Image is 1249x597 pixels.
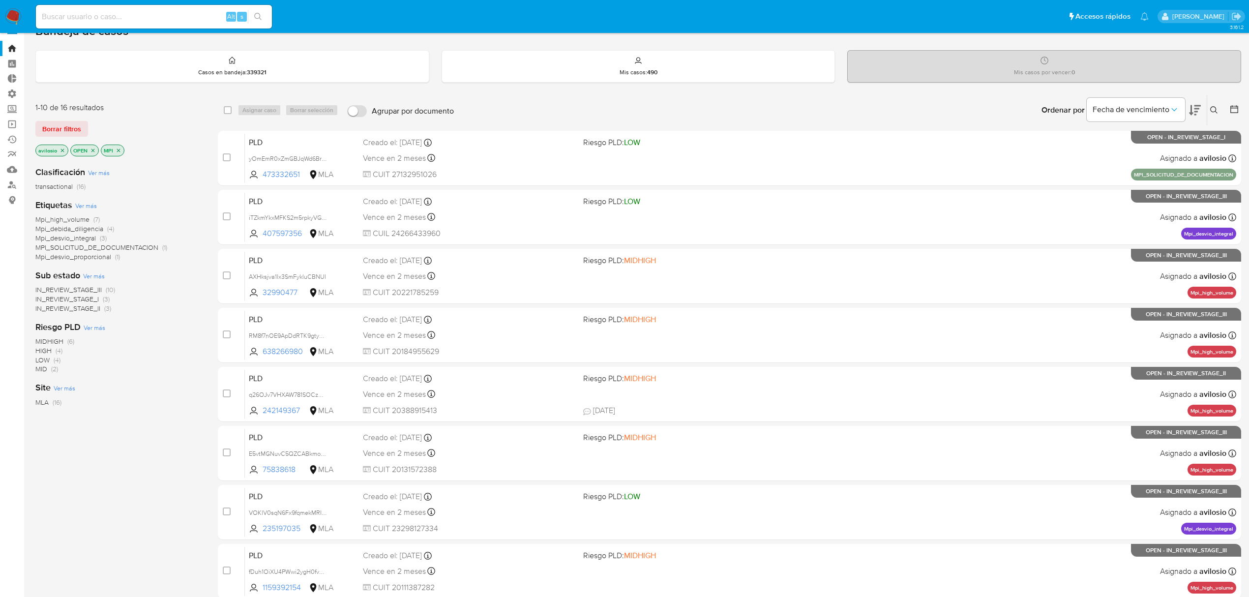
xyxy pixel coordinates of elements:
a: Salir [1231,11,1242,22]
a: Notificaciones [1140,12,1149,21]
input: Buscar usuario o caso... [36,10,272,23]
span: Accesos rápidos [1075,11,1130,22]
span: 3.161.2 [1230,23,1244,31]
span: Alt [227,12,235,21]
button: search-icon [248,10,268,24]
span: s [240,12,243,21]
p: andres.vilosio@mercadolibre.com [1172,12,1228,21]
